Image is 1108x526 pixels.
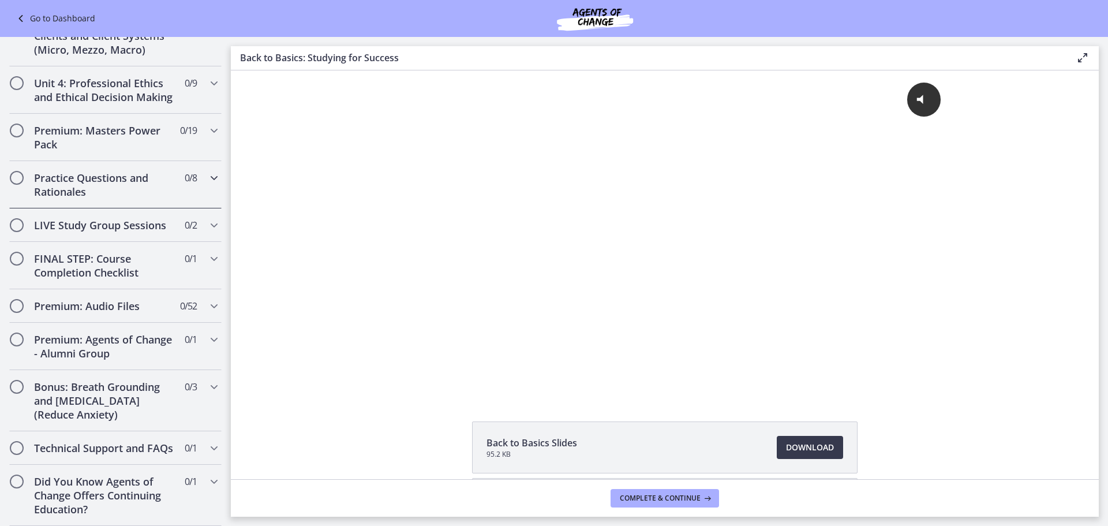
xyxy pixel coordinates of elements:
[526,5,664,32] img: Agents of Change
[34,380,175,421] h2: Bonus: Breath Grounding and [MEDICAL_DATA] (Reduce Anxiety)
[34,76,175,104] h2: Unit 4: Professional Ethics and Ethical Decision Making
[486,450,577,459] span: 95.2 KB
[180,299,197,313] span: 0 / 52
[185,171,197,185] span: 0 / 8
[786,441,834,454] span: Download
[185,252,197,266] span: 0 / 1
[185,76,197,90] span: 0 / 9
[34,218,175,232] h2: LIVE Study Group Sessions
[185,380,197,394] span: 0 / 3
[34,299,175,313] h2: Premium: Audio Files
[231,70,1099,395] iframe: Video Lesson
[185,218,197,232] span: 0 / 2
[34,252,175,279] h2: FINAL STEP: Course Completion Checklist
[777,436,843,459] a: Download
[180,124,197,137] span: 0 / 19
[185,475,197,488] span: 0 / 1
[620,494,701,503] span: Complete & continue
[611,489,719,508] button: Complete & continue
[240,51,1057,65] h3: Back to Basics: Studying for Success
[34,333,175,360] h2: Premium: Agents of Change - Alumni Group
[185,441,197,455] span: 0 / 1
[34,475,175,516] h2: Did You Know Agents of Change Offers Continuing Education?
[185,333,197,346] span: 0 / 1
[34,171,175,199] h2: Practice Questions and Rationales
[34,441,175,455] h2: Technical Support and FAQs
[34,124,175,151] h2: Premium: Masters Power Pack
[486,436,577,450] span: Back to Basics Slides
[14,12,95,25] a: Go to Dashboard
